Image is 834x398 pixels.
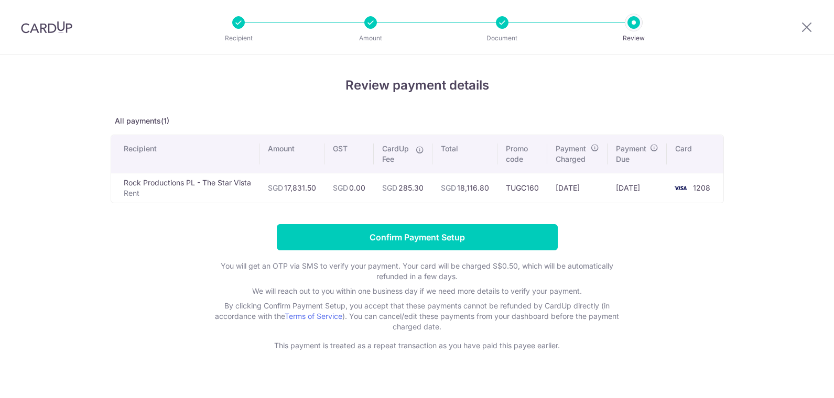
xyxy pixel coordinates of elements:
td: 285.30 [374,173,432,203]
a: Terms of Service [285,312,342,320]
p: Recipient [200,33,277,43]
p: Review [595,33,673,43]
span: CardUp Fee [382,143,410,164]
td: TUGC160 [497,173,548,203]
p: Document [463,33,541,43]
th: Total [432,135,497,173]
td: Rock Productions PL - The Star Vista [111,173,259,203]
td: [DATE] [547,173,608,203]
td: 0.00 [324,173,374,203]
span: SGD [382,183,397,192]
span: Payment Charged [556,143,588,164]
p: Amount [332,33,409,43]
td: [DATE] [608,173,667,203]
p: By clicking Confirm Payment Setup, you accept that these payments cannot be refunded by CardUp di... [208,301,627,332]
span: 1208 [693,183,710,192]
img: <span class="translation_missing" title="translation missing: en.account_steps.new_confirm_form.b... [670,182,691,194]
p: Rent [124,188,251,198]
th: Promo code [497,135,548,173]
input: Confirm Payment Setup [277,224,558,250]
span: SGD [268,183,283,192]
p: You will get an OTP via SMS to verify your payment. Your card will be charged S$0.50, which will ... [208,261,627,282]
td: 17,831.50 [259,173,324,203]
span: SGD [333,183,348,192]
p: We will reach out to you within one business day if we need more details to verify your payment. [208,286,627,296]
img: CardUp [21,21,72,34]
th: Card [667,135,723,173]
h4: Review payment details [111,76,724,95]
p: All payments(1) [111,116,724,126]
td: 18,116.80 [432,173,497,203]
span: Payment Due [616,143,647,164]
th: Amount [259,135,324,173]
th: GST [324,135,374,173]
span: SGD [441,183,456,192]
p: This payment is treated as a repeat transaction as you have paid this payee earlier. [208,340,627,351]
th: Recipient [111,135,259,173]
